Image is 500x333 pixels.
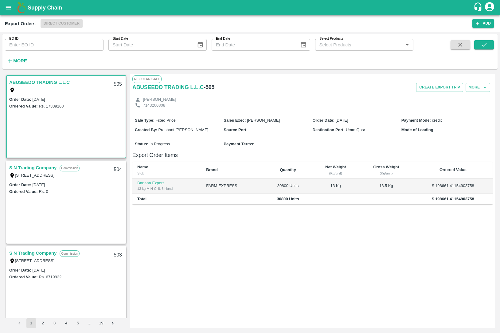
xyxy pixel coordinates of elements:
button: Open [403,41,411,49]
nav: pagination navigation [14,318,119,328]
a: ABUSEEDO TRADING L.L.C [9,78,70,86]
strong: More [13,58,27,63]
a: S N Trading Company [9,249,57,257]
p: Commission [60,250,80,257]
label: Order Date : [9,97,31,102]
div: SKU [137,170,196,176]
b: Payment Terms : [224,142,254,146]
label: Rs. 0 [39,189,48,194]
button: Go to page 2 [38,318,48,328]
label: [STREET_ADDRESS] [15,258,55,263]
label: Ordered Value: [9,275,37,279]
td: FARM EXPRESS [201,178,264,194]
p: 7143200808 [143,103,165,108]
a: S N Trading Company [9,164,57,172]
label: Rs. 17339168 [39,104,64,108]
span: Umm Qasr [346,127,365,132]
h6: Export Order Items [132,151,493,159]
b: Mode of Loading : [401,127,435,132]
div: … [85,320,95,326]
b: 30800 Units [277,197,299,201]
span: Fixed Price [156,118,176,123]
div: customer-support [473,2,484,13]
button: page 1 [26,318,36,328]
label: [DATE] [33,97,45,102]
input: Enter EO ID [5,39,104,51]
b: $ 198661.41154903758 [432,197,474,201]
div: 503 [110,248,126,262]
b: Sales Exec : [224,118,246,123]
div: (Kg/unit) [364,170,408,176]
button: Go to page 5 [73,318,83,328]
input: End Date [212,39,295,51]
label: Start Date [113,36,128,41]
b: Gross Weight [373,165,399,169]
button: open drawer [1,1,15,15]
div: 505 [110,77,126,92]
div: (Kg/unit) [317,170,354,176]
label: Ordered Value: [9,189,37,194]
span: Prashant [PERSON_NAME] [158,127,209,132]
b: Status : [135,142,148,146]
td: 13.5 Kg [359,178,413,194]
b: Supply Chain [28,5,62,11]
a: Supply Chain [28,3,473,12]
label: EO ID [9,36,18,41]
span: [DATE] [336,118,348,123]
b: Total [137,197,146,201]
b: Destination Port : [313,127,345,132]
b: Brand [206,167,218,172]
label: Rs. 6719922 [39,275,61,279]
td: $ 198661.41154903758 [413,178,493,194]
label: Select Products [319,36,343,41]
button: Choose date [298,39,309,51]
td: 13 Kg [312,178,359,194]
span: In Progress [150,142,170,146]
button: More [466,83,490,92]
b: Quantity [280,167,296,172]
button: Go to page 19 [96,318,106,328]
label: Order Date : [9,268,31,272]
b: Payment Mode : [401,118,431,123]
td: 30800 Units [264,178,312,194]
label: Ordered Value: [9,104,37,108]
label: Order Date : [9,182,31,187]
b: Ordered Value [439,167,467,172]
button: Go to page 4 [61,318,71,328]
b: Created By : [135,127,157,132]
button: More [5,56,29,66]
input: Select Products [317,41,402,49]
span: [PERSON_NAME] [247,118,280,123]
h6: - 505 [204,83,214,92]
div: 13 kg M N-CHL 6 Hand [137,186,196,191]
b: Name [137,165,148,169]
span: credit [432,118,442,123]
label: [STREET_ADDRESS] [15,173,55,178]
p: [PERSON_NAME] [143,97,176,103]
button: Create Export Trip [416,83,463,92]
b: Sale Type : [135,118,154,123]
div: account of current user [484,1,495,14]
a: ABUSEEDO TRADING L.L.C [132,83,204,92]
div: 504 [110,163,126,177]
b: Source Port : [224,127,248,132]
b: Net Weight [325,165,346,169]
p: Commission [60,165,80,171]
label: [DATE] [33,182,45,187]
label: [DATE] [33,268,45,272]
b: Order Date : [313,118,335,123]
div: Export Orders [5,20,36,28]
button: Go to page 3 [50,318,60,328]
button: Add [472,19,494,28]
button: Go to next page [108,318,118,328]
span: Regular Sale [132,75,162,83]
img: logo [15,2,28,14]
button: Choose date [194,39,206,51]
label: End Date [216,36,230,41]
p: Banana Export [137,180,196,186]
input: Start Date [108,39,192,51]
